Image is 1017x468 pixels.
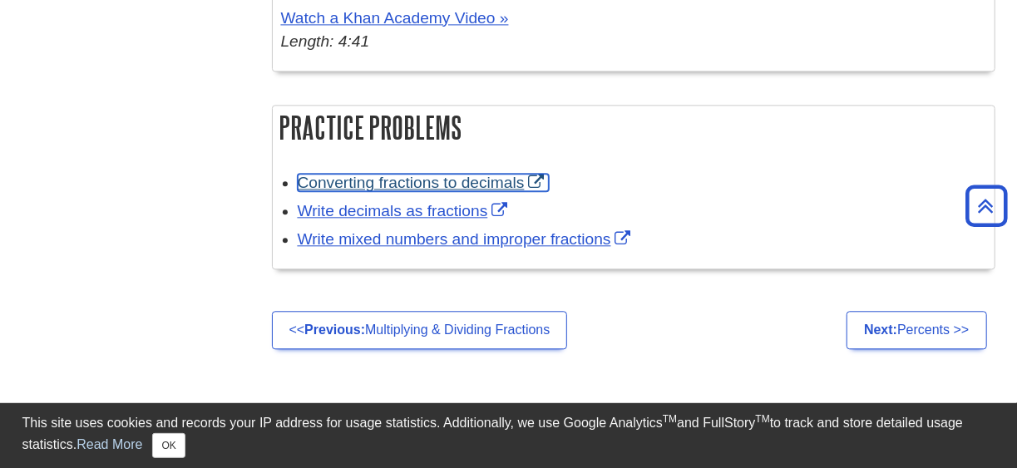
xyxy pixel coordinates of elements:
a: Watch a Khan Academy Video » [281,9,509,27]
a: Link opens in new window [298,202,512,219]
a: Link opens in new window [298,230,635,248]
sup: TM [663,413,677,425]
a: <<Previous:Multiplying & Dividing Fractions [272,311,568,349]
strong: Previous: [304,323,365,337]
div: This site uses cookies and records your IP address for usage statistics. Additionally, we use Goo... [22,413,995,458]
h2: Practice Problems [273,106,995,150]
sup: TM [756,413,770,425]
a: Back to Top [960,195,1013,217]
em: Length: 4:41 [281,32,370,50]
button: Close [152,433,185,458]
a: Read More [77,437,142,451]
strong: Next: [864,323,897,337]
a: Link opens in new window [298,174,549,191]
a: Next:Percents >> [847,311,986,349]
